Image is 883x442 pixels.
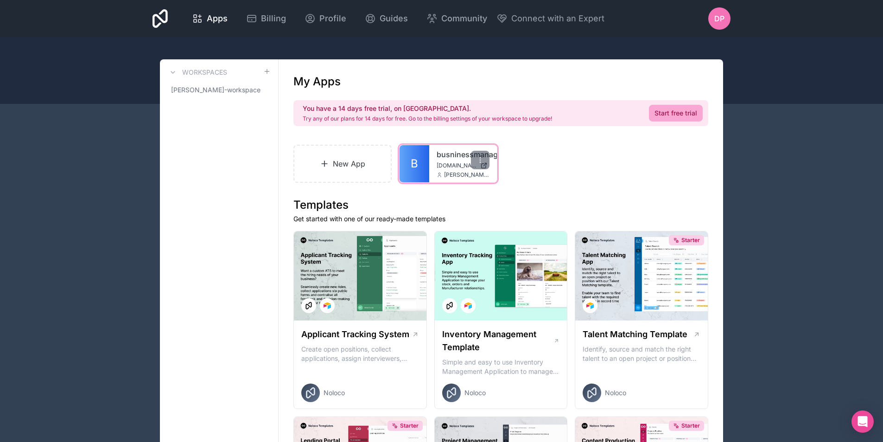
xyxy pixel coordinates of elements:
[583,345,700,363] p: Identify, source and match the right talent to an open project or position with our Talent Matchi...
[293,214,708,224] p: Get started with one of our ready-made templates
[239,8,293,29] a: Billing
[303,115,552,122] p: Try any of our plans for 14 days for free. Go to the billing settings of your workspace to upgrade!
[681,422,700,429] span: Starter
[380,12,408,25] span: Guides
[297,8,354,29] a: Profile
[511,12,604,25] span: Connect with an Expert
[441,12,487,25] span: Community
[171,85,260,95] span: [PERSON_NAME]-workspace
[605,388,626,397] span: Noloco
[357,8,415,29] a: Guides
[444,171,489,179] span: [PERSON_NAME][EMAIL_ADDRESS][DOMAIN_NAME]
[324,302,331,309] img: Airtable Logo
[293,74,341,89] h1: My Apps
[442,328,553,354] h1: Inventory Management Template
[167,67,227,78] a: Workspaces
[319,12,346,25] span: Profile
[442,358,560,376] p: Simple and easy to use Inventory Management Application to manage your stock, orders and Manufact...
[419,8,495,29] a: Community
[851,410,874,433] div: Open Intercom Messenger
[303,104,552,113] h2: You have a 14 days free trial, on [GEOGRAPHIC_DATA].
[411,156,418,171] span: B
[301,345,419,363] p: Create open positions, collect applications, assign interviewers, centralise candidate feedback a...
[681,237,700,244] span: Starter
[400,422,419,429] span: Starter
[437,149,489,160] a: busninessmanagement
[583,328,687,341] h1: Talent Matching Template
[649,105,703,122] a: Start free trial
[496,12,604,25] button: Connect with an Expert
[586,302,594,309] img: Airtable Logo
[714,13,724,24] span: DP
[464,388,486,397] span: Noloco
[261,12,286,25] span: Billing
[207,12,228,25] span: Apps
[437,162,476,169] span: [DOMAIN_NAME]
[293,198,708,212] h1: Templates
[400,145,429,182] a: B
[324,388,345,397] span: Noloco
[167,82,271,98] a: [PERSON_NAME]-workspace
[182,68,227,77] h3: Workspaces
[184,8,235,29] a: Apps
[301,328,409,341] h1: Applicant Tracking System
[464,302,472,309] img: Airtable Logo
[437,162,489,169] a: [DOMAIN_NAME]
[293,145,392,183] a: New App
